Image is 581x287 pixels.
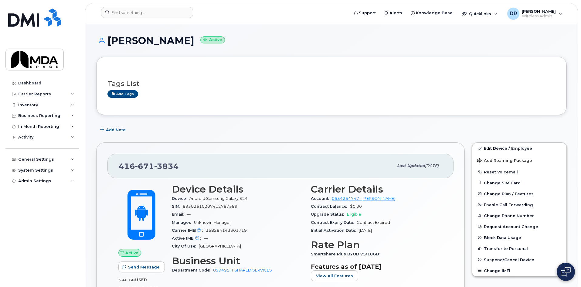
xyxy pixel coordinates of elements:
span: SIM [172,204,183,209]
span: — [204,236,208,241]
span: — [187,212,191,217]
span: Enable Call Forwarding [484,203,533,207]
span: 89302610207412787589 [183,204,237,209]
h3: Features as of [DATE] [311,263,443,270]
span: Android Samsung Galaxy S24 [189,196,248,201]
button: Block Data Usage [472,232,566,243]
span: Upgrade Status [311,212,347,217]
h3: Business Unit [172,255,304,266]
button: Suspend/Cancel Device [472,254,566,265]
span: 3834 [154,162,179,171]
button: Change Plan / Features [472,188,566,199]
span: 358284143301719 [206,228,247,233]
span: $0.00 [350,204,362,209]
span: Carrier IMEI [172,228,206,233]
span: Contract Expiry Date [311,220,357,225]
span: Account [311,196,332,201]
a: Edit Device / Employee [472,143,566,154]
span: City Of Use [172,244,199,248]
h3: Tags List [107,80,556,87]
button: Add Note [96,124,131,135]
span: Last updated [397,163,425,168]
a: 0554254747 - [PERSON_NAME] [332,196,395,201]
span: Email [172,212,187,217]
a: Add tags [107,90,138,98]
h3: Rate Plan [311,239,443,250]
span: Initial Activation Date [311,228,359,233]
button: Change IMEI [472,265,566,276]
a: 099495 IT SHARED SERVICES [213,268,272,272]
span: Contract Expired [357,220,390,225]
span: View All Features [316,273,353,279]
h1: [PERSON_NAME] [96,35,567,46]
span: Add Note [106,127,126,133]
span: [GEOGRAPHIC_DATA] [199,244,241,248]
span: Contract balance [311,204,350,209]
button: Change Phone Number [472,210,566,221]
button: View All Features [311,270,358,281]
h3: Carrier Details [311,184,443,195]
span: 671 [135,162,154,171]
span: Active IMEI [172,236,204,241]
span: Add Roaming Package [477,158,532,164]
span: 3.46 GB [118,278,135,282]
span: [DATE] [425,163,439,168]
span: 416 [119,162,179,171]
span: Unknown Manager [194,220,231,225]
span: Change Plan / Features [484,191,534,196]
button: Change SIM Card [472,177,566,188]
span: [DATE] [359,228,372,233]
button: Send Message [118,261,165,272]
span: Department Code [172,268,213,272]
span: Active [125,250,138,256]
button: Reset Voicemail [472,166,566,177]
span: Send Message [128,264,160,270]
button: Enable Call Forwarding [472,199,566,210]
h3: Device Details [172,184,304,195]
img: Open chat [561,267,571,277]
span: Manager [172,220,194,225]
span: Suspend/Cancel Device [484,257,534,262]
button: Add Roaming Package [472,154,566,166]
span: Eligible [347,212,361,217]
span: used [135,278,147,282]
span: Smartshare Plus BYOD 75/10GB [311,252,382,256]
span: Device [172,196,189,201]
small: Active [200,36,225,43]
button: Transfer to Personal [472,243,566,254]
button: Request Account Change [472,221,566,232]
